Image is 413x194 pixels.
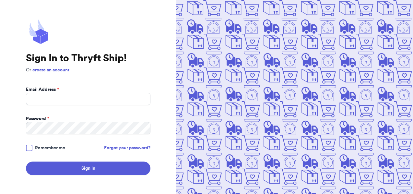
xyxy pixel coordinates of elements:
p: Or [26,67,150,73]
span: Remember me [35,145,65,151]
a: create an account [32,68,69,72]
a: Forgot your password? [104,145,150,151]
label: Password [26,115,49,122]
label: Email Address [26,86,59,93]
h1: Sign In to Thryft Ship! [26,53,150,64]
button: Sign In [26,162,150,175]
